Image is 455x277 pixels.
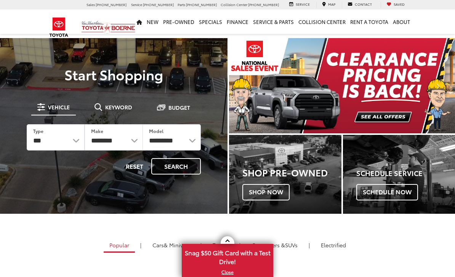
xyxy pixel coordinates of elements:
span: [PHONE_NUMBER] [96,2,127,7]
a: My Saved Vehicles [381,2,410,8]
span: Contact [355,2,372,6]
label: Model [149,128,163,134]
a: Rent a Toyota [348,10,391,34]
a: Specials [197,10,224,34]
span: Map [328,2,335,6]
li: | [138,241,143,249]
a: Finance [224,10,251,34]
a: Contact [342,2,378,8]
a: Map [316,2,341,8]
a: Electrified [315,239,352,251]
img: Vic Vaughan Toyota of Boerne [81,21,136,34]
img: Toyota [45,15,73,40]
button: Click to view next picture. [421,53,455,118]
a: Cars [147,239,195,251]
span: Budget [168,105,190,110]
span: Vehicle [48,104,70,110]
span: [PHONE_NUMBER] [186,2,217,7]
a: Service & Parts: Opens in a new tab [251,10,296,34]
span: Collision Center [221,2,247,7]
span: Shop Now [242,184,290,200]
a: Service [284,2,316,8]
a: Collision Center [296,10,348,34]
span: Snag $50 Gift Card with a Test Drive! [183,245,272,268]
span: Service [131,2,142,7]
a: New [144,10,161,34]
button: Reset [119,158,150,175]
span: Parts [178,2,185,7]
span: & Minivan [164,241,189,249]
label: Type [33,128,43,134]
button: Click to view previous picture. [229,53,263,118]
span: Keyword [105,104,132,110]
span: Service [296,2,310,6]
span: Schedule Now [356,184,418,200]
a: Shop Pre-Owned Shop Now [229,135,341,213]
a: SUVs [246,239,303,251]
p: Start Shopping [16,67,211,82]
li: | [307,241,312,249]
a: Pre-Owned [161,10,197,34]
span: Saved [394,2,405,6]
div: carousel slide number 1 of 2 [229,38,455,133]
h3: Shop Pre-Owned [242,167,341,177]
span: Sales [87,2,95,7]
label: Make [91,128,103,134]
button: Search [151,158,201,175]
a: Popular [104,239,135,253]
div: Toyota [229,135,341,213]
img: Clearance Pricing Is Back [229,38,455,133]
a: Home [134,10,144,34]
a: About [391,10,412,34]
section: Carousel section with vehicle pictures - may contain disclaimers. [229,38,455,133]
span: [PHONE_NUMBER] [248,2,279,7]
span: [PHONE_NUMBER] [143,2,174,7]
